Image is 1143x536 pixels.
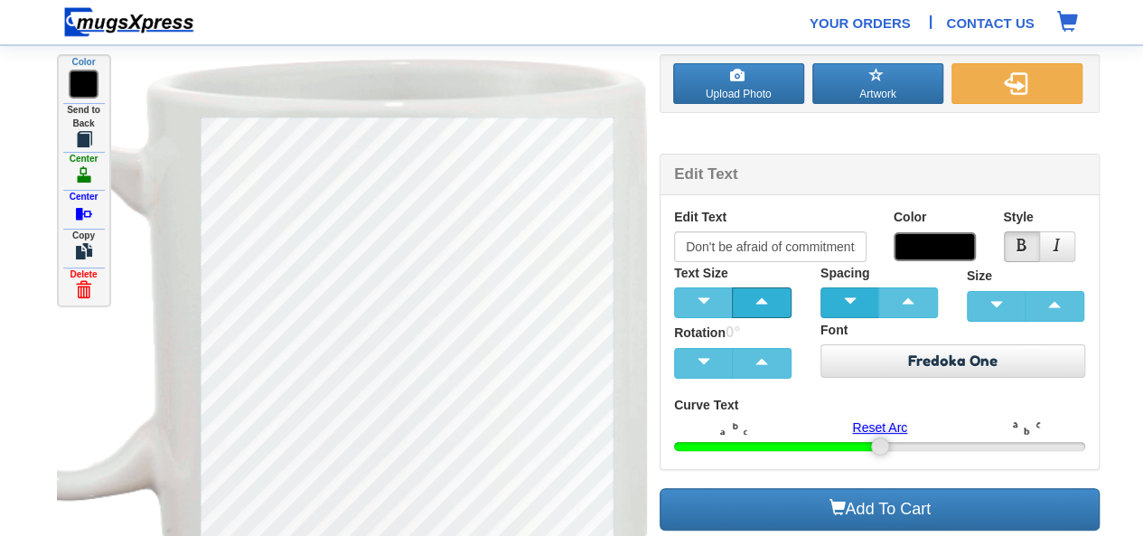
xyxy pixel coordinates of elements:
[946,14,1034,33] a: Contact Us
[674,397,738,415] label: Curve Text
[674,265,793,283] label: Text Size
[929,11,933,33] span: |
[61,153,107,186] label: Center Horizontally
[812,63,943,104] button: Artwork
[1003,209,1085,227] label: Style
[894,209,976,227] label: Color
[674,322,793,343] label: Rotation
[1013,422,1040,435] img: arcu.png
[894,231,976,264] label: Color
[810,14,911,33] a: Your Orders
[894,252,976,262] a: Color
[69,69,98,101] a: Color
[820,344,1086,378] a: Fredoka One
[720,423,747,435] img: arcd.png
[673,63,804,104] label: Upload Photo
[820,322,848,340] label: Font
[59,104,109,150] label: Send to Back
[64,230,103,263] label: Copy
[69,56,98,102] label: Color
[71,57,95,67] b: Color
[852,420,907,435] a: Reset Arc
[967,265,1086,287] label: Size
[57,14,201,28] a: Home
[674,231,867,262] input: Enter Text
[674,209,726,227] label: Edit Text
[1004,72,1026,95] img: flipw.png
[726,324,740,341] span: 0°
[61,268,105,302] label: Delete
[820,265,940,283] label: Spacing
[660,488,1101,531] a: Add To Cart
[61,191,107,224] label: Center Vertically
[674,165,738,183] b: Edit Text
[63,6,195,38] img: mugsexpress logo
